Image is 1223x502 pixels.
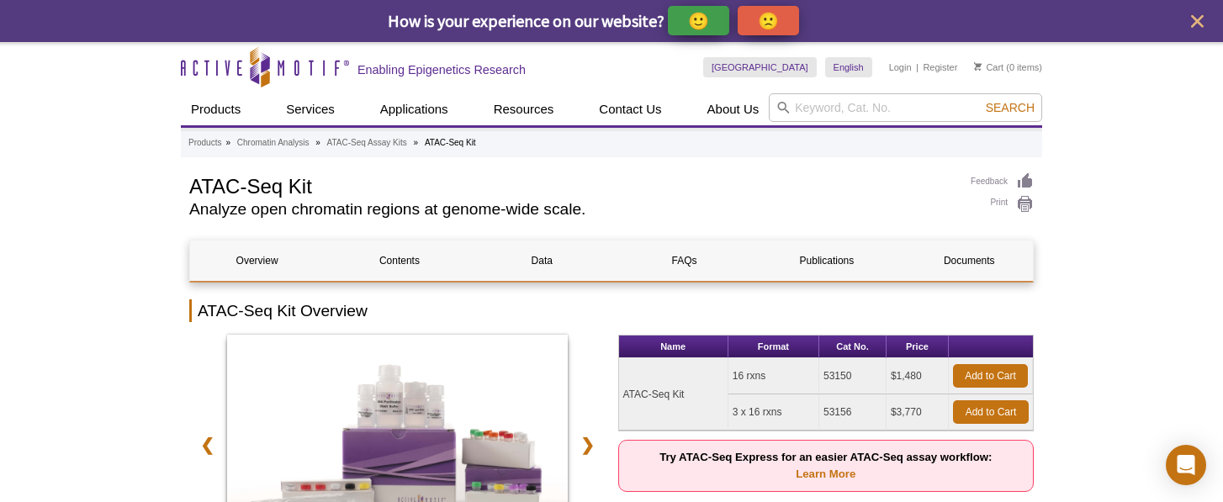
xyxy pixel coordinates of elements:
[617,240,751,281] a: FAQs
[619,358,728,431] td: ATAC-Seq Kit
[475,240,609,281] a: Data
[728,394,819,431] td: 3 x 16 rxns
[916,57,919,77] li: |
[974,62,982,71] img: Your Cart
[659,451,992,480] strong: Try ATAC-Seq Express for an easier ATAC-Seq assay workflow:
[276,93,345,125] a: Services
[484,93,564,125] a: Resources
[370,93,458,125] a: Applications
[819,336,887,358] th: Cat No.
[758,10,779,31] p: 🙁
[1187,11,1208,32] button: close
[923,61,957,73] a: Register
[425,138,476,147] li: ATAC-Seq Kit
[974,57,1042,77] li: (0 items)
[189,299,1034,322] h2: ATAC-Seq Kit Overview
[188,135,221,151] a: Products
[887,394,949,431] td: $3,770
[619,336,728,358] th: Name
[332,240,466,281] a: Contents
[181,93,251,125] a: Products
[728,336,819,358] th: Format
[357,62,526,77] h2: Enabling Epigenetics Research
[903,240,1036,281] a: Documents
[189,172,954,198] h1: ATAC-Seq Kit
[769,93,1042,122] input: Keyword, Cat. No.
[237,135,310,151] a: Chromatin Analysis
[697,93,770,125] a: About Us
[953,400,1029,424] a: Add to Cart
[887,358,949,394] td: $1,480
[971,195,1034,214] a: Print
[819,358,887,394] td: 53150
[825,57,872,77] a: English
[190,240,324,281] a: Overview
[589,93,671,125] a: Contact Us
[688,10,709,31] p: 🙂
[889,61,912,73] a: Login
[327,135,407,151] a: ATAC-Seq Assay Kits
[189,425,225,464] a: ❮
[760,240,893,281] a: Publications
[974,61,1003,73] a: Cart
[189,202,954,217] h2: Analyze open chromatin regions at genome-wide scale.
[887,336,949,358] th: Price
[796,468,855,480] a: Learn More
[388,10,664,31] span: How is your experience on our website?
[414,138,419,147] li: »
[315,138,320,147] li: »
[225,138,230,147] li: »
[953,364,1028,388] a: Add to Cart
[819,394,887,431] td: 53156
[728,358,819,394] td: 16 rxns
[971,172,1034,191] a: Feedback
[981,100,1040,115] button: Search
[1166,445,1206,485] div: Open Intercom Messenger
[986,101,1035,114] span: Search
[703,57,817,77] a: [GEOGRAPHIC_DATA]
[569,425,606,464] a: ❯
